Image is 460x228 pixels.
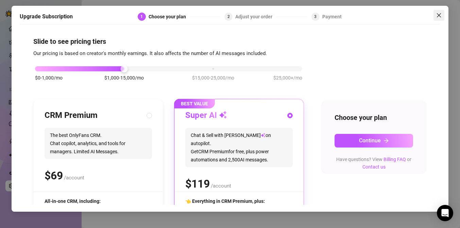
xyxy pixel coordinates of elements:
span: Continue [359,137,381,144]
span: Chat & Sell with [PERSON_NAME] on autopilot. Get CRM Premium for free, plus power automations and... [185,128,293,167]
span: $0-1,000/mo [35,74,63,82]
div: Choose your plan [149,13,190,21]
div: Payment [322,13,342,21]
h4: Choose your plan [335,113,413,122]
a: Contact us [362,164,386,170]
span: The best OnlyFans CRM. Chat copilot, analytics, and tools for managers. Limited AI Messages. [45,128,152,159]
span: $25,000+/mo [273,74,302,82]
span: Close [433,13,444,18]
span: 👈 Everything in CRM Premium, plus: [185,198,265,204]
span: $1,000-15,000/mo [104,74,144,82]
span: 2 [227,14,230,19]
button: Close [433,10,444,21]
h3: Super AI [185,110,227,121]
span: /account [211,183,231,189]
span: Our pricing is based on creator's monthly earnings. It also affects the number of AI messages inc... [33,50,267,56]
button: Continuearrow-right [335,134,413,147]
div: Open Intercom Messenger [437,205,453,221]
h3: CRM Premium [45,110,98,121]
span: All-in-one CRM, including: [45,198,101,204]
h4: Slide to see pricing tiers [33,37,427,46]
span: Have questions? View or [336,157,411,170]
span: $ [45,169,63,182]
span: BEST VALUE [174,99,215,108]
span: $ [185,177,210,190]
span: 1 [140,14,143,19]
a: Billing FAQ [384,157,406,162]
div: Adjust your order [235,13,276,21]
span: $15,000-25,000/mo [192,74,234,82]
span: /account [64,175,84,181]
span: 3 [314,14,317,19]
span: arrow-right [384,138,389,143]
h5: Upgrade Subscription [20,13,73,21]
span: close [436,13,442,18]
